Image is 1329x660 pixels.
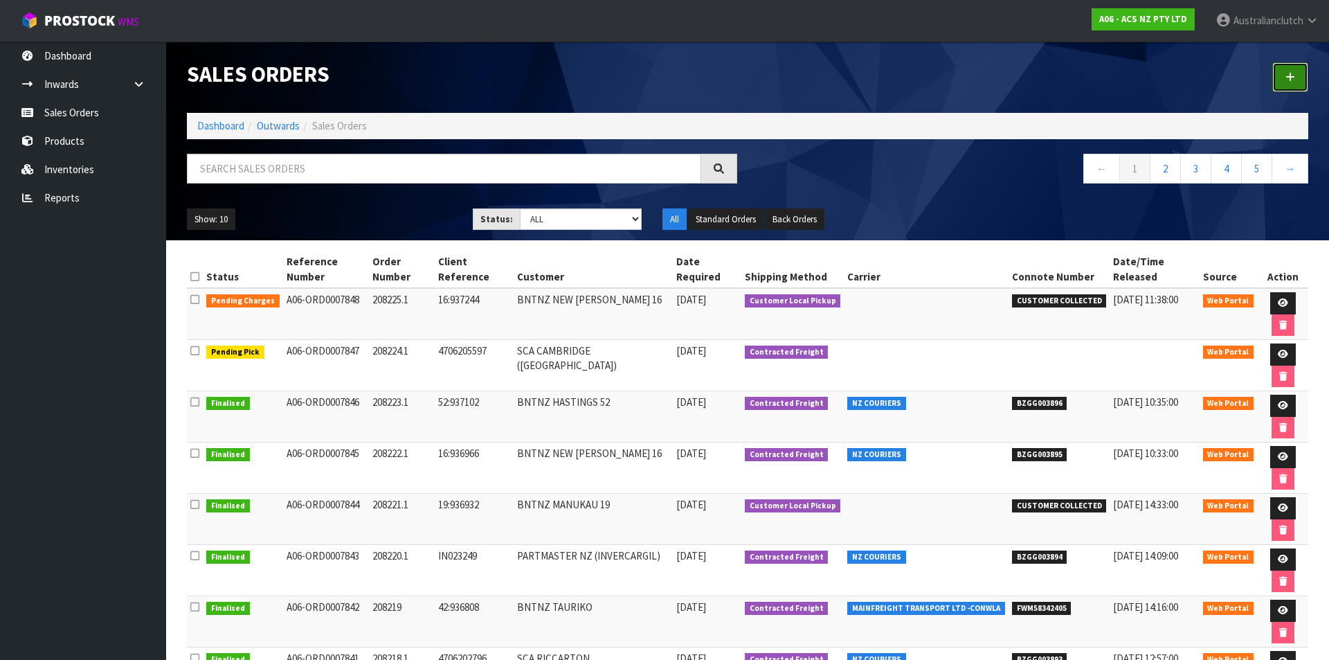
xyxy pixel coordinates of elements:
th: Shipping Method [741,251,844,288]
td: A06-ORD0007844 [283,494,369,545]
strong: A06 - ACS NZ PTY LTD [1099,13,1187,25]
span: Contracted Freight [745,397,829,411]
span: CUSTOMER COLLECTED [1012,499,1107,513]
span: [DATE] 14:16:00 [1113,600,1178,614]
a: 1 [1119,154,1150,184]
td: 208223.1 [369,391,435,443]
th: Source [1200,251,1258,288]
span: NZ COURIERS [847,448,906,462]
td: A06-ORD0007845 [283,443,369,494]
span: [DATE] [676,293,706,306]
a: 5 [1241,154,1272,184]
a: 4 [1211,154,1242,184]
th: Carrier [844,251,1009,288]
td: 42:936808 [435,596,514,648]
span: Web Portal [1203,397,1254,411]
img: cube-alt.png [21,12,38,29]
strong: Status: [480,213,513,225]
span: Web Portal [1203,448,1254,462]
td: 208220.1 [369,545,435,596]
span: [DATE] 14:33:00 [1113,498,1178,511]
td: SCA CAMBRIDGE ([GEOGRAPHIC_DATA]) [514,340,673,391]
td: BNTNZ NEW [PERSON_NAME] 16 [514,288,673,340]
a: Dashboard [197,119,244,132]
a: ← [1083,154,1120,184]
span: Finalised [206,499,250,513]
span: Customer Local Pickup [745,499,841,513]
td: 19:936932 [435,494,514,545]
td: 16:937244 [435,288,514,340]
span: [DATE] [676,395,706,409]
span: Customer Local Pickup [745,294,841,308]
span: Web Portal [1203,294,1254,308]
span: MAINFREIGHT TRANSPORT LTD -CONWLA [847,602,1005,616]
th: Date/Time Released [1110,251,1199,288]
span: Finalised [206,551,250,564]
button: Standard Orders [688,208,763,231]
td: 16:936966 [435,443,514,494]
span: Sales Orders [312,119,367,132]
span: FWM58342405 [1012,602,1072,616]
button: Back Orders [765,208,824,231]
span: Contracted Freight [745,551,829,564]
span: BZGG003894 [1012,551,1067,564]
span: Web Portal [1203,602,1254,616]
td: A06-ORD0007842 [283,596,369,648]
td: PARTMASTER NZ (INVERCARGIL) [514,545,673,596]
td: BNTNZ HASTINGS 52 [514,391,673,443]
span: Finalised [206,602,250,616]
button: Show: 10 [187,208,235,231]
td: IN023249 [435,545,514,596]
input: Search sales orders [187,154,701,184]
a: 2 [1150,154,1181,184]
td: A06-ORD0007848 [283,288,369,340]
td: 208221.1 [369,494,435,545]
td: 208219 [369,596,435,648]
span: Contracted Freight [745,448,829,462]
span: NZ COURIERS [847,551,906,564]
a: → [1272,154,1308,184]
th: Action [1257,251,1308,288]
td: 208222.1 [369,443,435,494]
td: 52:937102 [435,391,514,443]
th: Order Number [369,251,435,288]
td: BNTNZ MANUKAU 19 [514,494,673,545]
span: [DATE] 14:09:00 [1113,549,1178,562]
th: Customer [514,251,673,288]
h1: Sales Orders [187,62,737,87]
td: 4706205597 [435,340,514,391]
a: 3 [1180,154,1211,184]
span: [DATE] 10:35:00 [1113,395,1178,409]
span: ProStock [44,12,115,30]
span: BZGG003896 [1012,397,1067,411]
span: Web Portal [1203,551,1254,564]
span: [DATE] [676,447,706,460]
span: Web Portal [1203,346,1254,359]
td: BNTNZ TAURIKO [514,596,673,648]
span: Australianclutch [1233,14,1303,27]
td: BNTNZ NEW [PERSON_NAME] 16 [514,443,673,494]
td: A06-ORD0007847 [283,340,369,391]
button: All [662,208,687,231]
span: Contracted Freight [745,346,829,359]
span: Contracted Freight [745,602,829,616]
span: Finalised [206,448,250,462]
th: Connote Number [1009,251,1110,288]
td: 208225.1 [369,288,435,340]
span: CUSTOMER COLLECTED [1012,294,1107,308]
span: [DATE] [676,344,706,357]
td: 208224.1 [369,340,435,391]
th: Status [203,251,283,288]
span: [DATE] 10:33:00 [1113,447,1178,460]
span: Web Portal [1203,499,1254,513]
span: Finalised [206,397,250,411]
span: BZGG003895 [1012,448,1067,462]
a: Outwards [257,119,300,132]
span: [DATE] [676,549,706,562]
span: Pending Charges [206,294,280,308]
span: [DATE] [676,498,706,511]
span: Pending Pick [206,346,264,359]
th: Reference Number [283,251,369,288]
span: [DATE] [676,600,706,614]
span: [DATE] 11:38:00 [1113,293,1178,306]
